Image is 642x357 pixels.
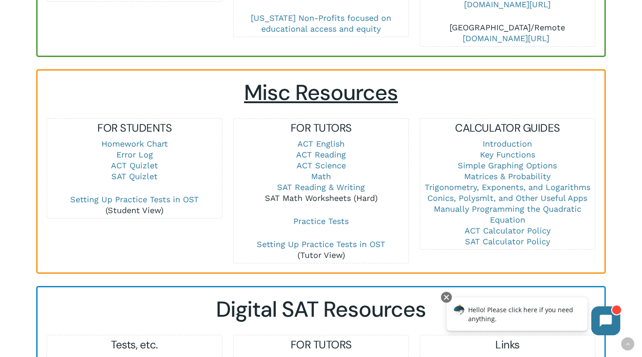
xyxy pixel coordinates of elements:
[47,121,221,135] h5: FOR STUDENTS
[311,171,331,181] a: Math
[70,195,199,204] a: Setting Up Practice Tests in OST
[463,33,549,43] a: [DOMAIN_NAME][URL]
[251,13,391,33] a: [US_STATE] Non-Profits focused on educational access and equity
[111,161,158,170] a: ACT Quizlet
[465,237,550,246] a: SAT Calculator Policy
[293,216,349,226] a: Practice Tests
[116,150,153,159] a: Error Log
[427,193,587,203] a: Conics, Polysmlt, and Other Useful Apps
[234,239,408,261] p: (Tutor View)
[234,121,408,135] h5: FOR TUTORS
[297,139,345,148] a: ACT English
[47,296,595,323] h2: Digital SAT Resources
[420,121,594,135] h5: CALCULATOR GUIDES
[47,194,221,216] p: (Student View)
[483,139,532,148] a: Introduction
[420,22,594,44] p: [GEOGRAPHIC_DATA]/Remote
[296,150,346,159] a: ACT Reading
[47,338,221,352] h5: Tests, etc.
[458,161,557,170] a: Simple Graphing Options
[111,171,158,181] a: SAT Quizlet
[244,78,398,107] span: Misc Resources
[464,171,551,181] a: Matrices & Probability
[101,139,168,148] a: Homework Chart
[437,290,629,344] iframe: Chatbot
[425,182,590,192] a: Trigonometry, Exponents, and Logarithms
[297,161,346,170] a: ACT Science
[257,239,385,249] a: Setting Up Practice Tests in OST
[480,150,535,159] a: Key Functions
[234,338,408,352] h5: FOR TUTORS
[434,204,581,224] a: Manually Programming the Quadratic Equation
[277,182,365,192] a: SAT Reading & Writing
[265,193,378,203] a: SAT Math Worksheets (Hard)
[465,226,551,235] a: ACT Calculator Policy
[420,338,594,352] h5: Links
